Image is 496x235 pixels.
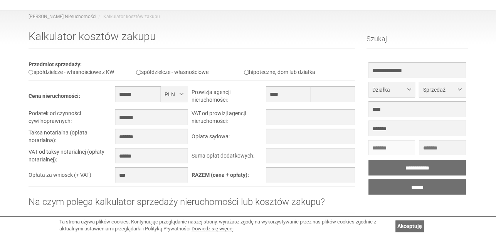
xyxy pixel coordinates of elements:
b: Przedmiot sprzedaży: [29,61,82,67]
td: Podatek od czynności cywilnoprawnych: [29,109,116,129]
a: Akceptuję [395,220,424,232]
td: Taksa notarialna (opłata notarialna): [29,129,116,148]
div: Ta strona używa plików cookies. Kontynuując przeglądanie naszej strony, wyrażasz zgodę na wykorzy... [59,218,392,233]
a: Dowiedz się więcej [192,226,234,232]
input: spółdzielcze - własnościowe [136,70,141,75]
td: Suma opłat dodatkowych: [192,148,266,167]
td: Prowizja agencji nieruchomości: [192,86,266,109]
h2: Na czym polega kalkulator sprzedaży nieruchomości lub kosztów zakupu? [29,197,355,213]
label: spółdzielcze - własnościowe [136,69,208,75]
input: spółdzielcze - własnościowe z KW [29,70,34,75]
td: Opłata za wniosek (+ VAT) [29,167,116,186]
label: spółdzielcze - własnościowe z KW [29,69,114,75]
label: hipoteczne, dom lub działka [244,69,315,75]
b: RAZEM (cena + opłaty): [192,172,249,178]
td: VAT od prowizji agencji nieruchomości: [192,109,266,129]
button: Sprzedaż [419,82,466,97]
span: PLN [165,91,178,98]
button: PLN [161,86,188,102]
span: Działka [372,86,405,94]
h1: Kalkulator kosztów zakupu [29,31,355,49]
b: Cena nieruchomości: [29,93,80,99]
li: Kalkulator kosztów zakupu [96,13,160,20]
span: Sprzedaż [423,86,456,94]
a: [PERSON_NAME] Nieruchomości [29,14,96,19]
h3: Szukaj [367,35,468,49]
td: VAT od taksy notarialnej (opłaty notarialnej): [29,148,116,167]
button: Działka [368,82,415,97]
input: hipoteczne, dom lub działka [244,70,249,75]
td: Opłata sądowa: [192,129,266,148]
